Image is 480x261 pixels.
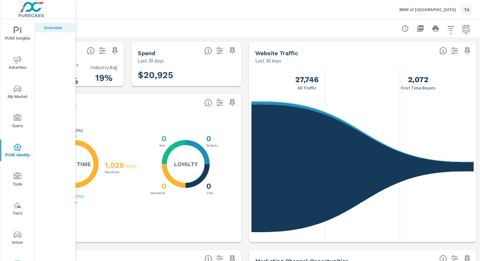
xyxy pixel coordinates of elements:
p: ( 3% ) [74,127,84,133]
h5: Spend [138,50,155,56]
div: TA [461,4,472,15]
h3: 0 [160,134,166,143]
h5: Loyalty [174,160,198,168]
h3: 1,028 [103,161,124,170]
p: New [158,144,166,147]
span: Query [2,114,33,130]
h3: 0 [160,182,166,191]
span: Total PureCars DigAdSpend. Data sourced directly from the Ad Platforms. Non-Purecars DigAd client... [204,47,212,55]
span: Save this to your personalized report [110,46,120,56]
h3: 19% [90,73,117,83]
p: Last 30 days [255,57,281,64]
button: Select Date Range [460,22,472,35]
button: "Export Report to PDF" [414,22,427,35]
span: All traffic is the data we start with. It’s unique personas over a 30-day period. We don’t consid... [439,47,447,55]
span: Tools [2,173,33,188]
p: ( 3% ) [75,193,85,199]
p: Be Backs [205,144,219,147]
p: ( 50% ) [125,163,138,169]
span: Loyalty: Matched has purchased from the dealership before and has exhibited a preference through ... [204,99,212,107]
h3: 0 [205,182,211,191]
h5: Website Traffic [255,50,298,56]
span: My Market [2,85,33,101]
p: Used [205,192,214,195]
div: Overview [35,23,75,32]
span: Tier2 [2,202,33,217]
h3: 0 [205,134,211,143]
span: PURE Identity [2,143,33,159]
p: Industry Avg [90,64,117,70]
h3: $20,925 [138,70,173,81]
p: Last 30 days [138,57,164,64]
p: Overview [44,24,70,31]
span: Match rate: % of Identifiable Traffic. Pure Identity avg: Avg match rate of all PURE Identity cus... [87,47,95,55]
p: Abandoned [149,192,166,195]
span: Save this to your personalized report [227,46,237,56]
span: Driver [2,231,33,246]
p: BMW of [GEOGRAPHIC_DATA] [399,7,456,12]
span: Save this to your personalized report [462,46,472,56]
p: Abandoned [103,171,121,174]
span: Advertise [2,56,33,71]
span: Save this to your personalized report [227,98,237,108]
span: PURE Insights [2,27,33,42]
button: Apply Filters [444,22,457,35]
